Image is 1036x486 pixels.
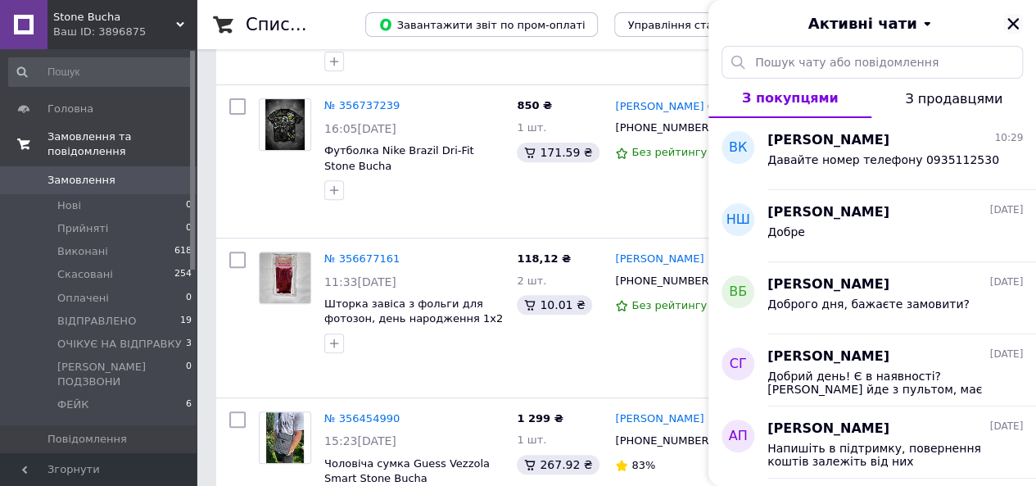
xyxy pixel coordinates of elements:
[729,283,747,302] span: ВБ
[266,412,305,463] img: Фото товару
[615,411,703,427] a: [PERSON_NAME]
[905,91,1002,107] span: З продавцями
[57,198,81,213] span: Нові
[631,299,707,311] span: Без рейтингу
[174,244,192,259] span: 618
[729,427,748,446] span: АП
[767,347,889,366] span: [PERSON_NAME]
[53,25,197,39] div: Ваш ID: 3896875
[259,411,311,464] a: Фото товару
[989,203,1023,217] span: [DATE]
[615,99,703,115] a: [PERSON_NAME]
[767,298,970,311] span: Доброго дня, бажаєте замовити?
[517,295,591,315] div: 10.01 ₴
[324,122,396,135] span: 16:05[DATE]
[324,412,400,425] a: № 356454990
[989,275,1023,289] span: [DATE]
[627,19,753,31] span: Управління статусами
[48,129,197,159] span: Замовлення та повідомлення
[729,139,747,157] span: ВК
[994,131,1023,145] span: 10:29
[517,455,599,475] div: 267.92 ₴
[742,90,839,106] span: З покупцями
[615,252,703,267] a: [PERSON_NAME]
[57,221,108,236] span: Прийняті
[265,99,305,150] img: Фото товару
[517,99,552,111] span: 850 ₴
[186,291,192,306] span: 0
[1003,14,1023,34] button: Закрити
[186,397,192,412] span: 6
[365,12,598,37] button: Завантажити звіт по пром-оплаті
[767,370,1000,396] span: Добрий день! Є в наявності? [PERSON_NAME] йде з пультом, має підсвітку?
[708,334,1036,407] button: СГ[PERSON_NAME][DATE]Добрий день! Є в наявності? [PERSON_NAME] йде з пультом, має підсвітку?
[259,252,311,304] a: Фото товару
[767,131,889,150] span: [PERSON_NAME]
[57,337,182,352] span: ОЧІКУЄ НА ВІДПРАВКУ
[722,46,1023,79] input: Пошук чату або повідомлення
[730,355,747,374] span: СГ
[708,190,1036,262] button: НШ[PERSON_NAME][DATE]Добре
[324,457,490,485] a: Чоловіча сумка Guess Vezzola Smart Stone Bucha
[324,144,474,172] a: Футболка Nike Brazil Dri-Fit Stone Bucha
[57,314,136,329] span: ВІДПРАВЛЕНО
[48,173,115,188] span: Замовлення
[186,360,192,389] span: 0
[612,270,716,292] div: [PHONE_NUMBER]
[186,198,192,213] span: 0
[871,79,1036,118] button: З продавцями
[517,121,546,134] span: 1 шт.
[754,13,990,34] button: Активні чати
[517,412,563,425] span: 1 299 ₴
[767,225,805,238] span: Добре
[48,102,93,116] span: Головна
[180,314,192,329] span: 19
[48,432,127,447] span: Повідомлення
[726,211,749,229] span: НШ
[517,275,546,287] span: 2 шт.
[808,13,916,34] span: Активні чати
[708,407,1036,479] button: АП[PERSON_NAME][DATE]Напишіть в підтримку, повернення коштів залежіть від них
[631,459,655,471] span: 83%
[8,57,193,87] input: Пошук
[57,244,108,259] span: Виконані
[708,262,1036,334] button: ВБ[PERSON_NAME][DATE]Доброго дня, бажаєте замовити?
[612,430,716,452] div: [PHONE_NUMBER]
[517,252,571,265] span: 118,12 ₴
[517,143,599,162] div: 171.59 ₴
[767,203,889,222] span: [PERSON_NAME]
[186,337,192,352] span: 3
[260,252,310,303] img: Фото товару
[378,17,585,32] span: Завантажити звіт по пром-оплаті
[324,252,400,265] a: № 356677161
[517,434,546,446] span: 1 шт.
[708,79,871,118] button: З покупцями
[767,442,1000,468] span: Напишіть в підтримку, повернення коштів залежіть від них
[57,360,186,389] span: [PERSON_NAME] ПОДЗВОНИ
[614,12,766,37] button: Управління статусами
[324,298,503,340] a: Шторка завіса з фольги для фотозон, день народження 1х2 метри Stone Bucha
[767,153,999,166] span: Давайте номер телефону 0935112530
[989,420,1023,434] span: [DATE]
[767,420,889,438] span: [PERSON_NAME]
[186,221,192,236] span: 0
[324,275,396,288] span: 11:33[DATE]
[259,98,311,151] a: Фото товару
[53,10,176,25] span: Stone Bucha
[174,267,192,282] span: 254
[57,267,113,282] span: Скасовані
[767,275,889,294] span: [PERSON_NAME]
[708,118,1036,190] button: ВК[PERSON_NAME]10:29Давайте номер телефону 0935112530
[246,15,412,34] h1: Список замовлень
[612,117,716,139] div: [PHONE_NUMBER]
[57,291,109,306] span: Оплачені
[631,146,707,158] span: Без рейтингу
[989,347,1023,361] span: [DATE]
[324,99,400,111] a: № 356737239
[57,397,88,412] span: ФЕЙК
[324,434,396,447] span: 15:23[DATE]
